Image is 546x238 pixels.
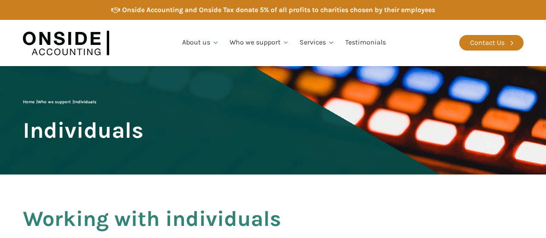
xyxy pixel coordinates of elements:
a: Home [23,99,35,105]
a: About us [177,28,224,57]
a: Contact Us [459,35,524,51]
span: Individuals [23,118,143,142]
span: | | [23,99,96,105]
div: Contact Us [470,37,505,48]
div: Onside Accounting and Onside Tax donate 5% of all profits to charities chosen by their employees [122,4,435,16]
a: Who we support [38,99,71,105]
img: Onside Accounting [23,26,109,60]
a: Services [294,28,340,57]
span: Individuals [74,99,96,105]
a: Who we support [224,28,295,57]
a: Testimonials [340,28,391,57]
